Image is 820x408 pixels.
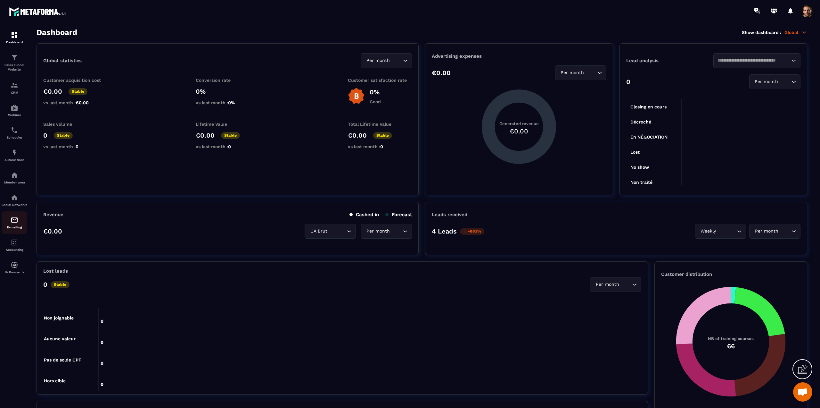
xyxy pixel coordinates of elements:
[630,149,640,155] tspan: Lost
[348,78,412,83] p: Customer satisfaction rate
[2,77,27,99] a: formationformationCRM
[2,203,27,207] p: Social Networks
[43,88,62,95] p: €0.00
[348,132,367,139] p: €0.00
[329,228,345,235] input: Search for option
[43,132,47,139] p: 0
[11,104,18,112] img: automations
[76,100,89,105] span: €0.00
[348,144,412,149] p: vs last month :
[713,53,800,68] div: Search for option
[9,6,67,17] img: logo
[348,88,365,105] img: b-badge-o.b3b20ee6.svg
[11,31,18,39] img: formation
[753,78,780,85] span: Per month
[373,132,392,139] p: Stable
[2,40,27,44] p: Dashboard
[391,57,401,64] input: Search for option
[196,122,260,127] p: Lifetime Value
[630,165,649,170] tspan: No show
[11,81,18,89] img: formation
[432,69,451,77] p: €0.00
[196,78,260,83] p: Conversion rate
[630,134,668,140] tspan: En NÉGOCIATION
[11,171,18,179] img: automations
[11,261,18,269] img: automations
[2,234,27,256] a: accountantaccountantAccounting
[385,212,412,217] p: Forecast
[559,69,586,76] span: Per month
[2,189,27,211] a: social-networksocial-networkSocial Networks
[742,30,781,35] p: Show dashboard :
[630,180,652,185] tspan: Non traité
[196,132,215,139] p: €0.00
[361,53,412,68] div: Search for option
[43,122,107,127] p: Sales volume
[11,126,18,134] img: scheduler
[349,212,379,217] p: Cashed in
[2,158,27,162] p: Automations
[43,227,62,235] p: €0.00
[196,144,260,149] p: vs last month :
[196,88,260,95] p: 0%
[37,28,77,37] h3: Dashboard
[2,122,27,144] a: schedulerschedulerScheduler
[2,225,27,229] p: E-mailing
[555,65,606,80] div: Search for option
[44,336,76,341] tspan: Aucune valeur
[2,136,27,139] p: Scheduler
[348,122,412,127] p: Total Lifetime Value
[43,268,68,274] p: Lost leads
[432,212,467,217] p: Leads received
[11,216,18,224] img: email
[586,69,596,76] input: Search for option
[626,58,713,64] p: Lead analysis
[2,270,27,274] p: IA Prospects
[11,194,18,201] img: social-network
[620,281,631,288] input: Search for option
[793,382,812,402] a: Mở cuộc trò chuyện
[54,132,73,139] p: Stable
[717,57,790,64] input: Search for option
[11,149,18,157] img: automations
[76,144,78,149] span: 0
[784,30,807,35] p: Global
[365,228,391,235] span: Per month
[221,132,240,139] p: Stable
[594,281,620,288] span: Per month
[2,181,27,184] p: Member area
[2,248,27,251] p: Accounting
[780,228,790,235] input: Search for option
[2,99,27,122] a: automationsautomationsWebinar
[43,281,47,288] p: 0
[2,26,27,49] a: formationformationDashboard
[44,315,74,321] tspan: Non joignable
[753,228,780,235] span: Per month
[661,271,800,277] p: Customer distribution
[432,227,457,235] p: 4 Leads
[2,49,27,77] a: formationformationSales Funnel Website
[460,228,484,235] p: -86.7%
[365,57,391,64] span: Per month
[626,78,630,86] p: 0
[717,228,735,235] input: Search for option
[370,99,381,104] p: Good
[590,277,641,292] div: Search for option
[305,224,356,239] div: Search for option
[2,211,27,234] a: emailemailE-mailing
[780,78,790,85] input: Search for option
[228,100,235,105] span: 0%
[69,88,87,95] p: Stable
[11,54,18,61] img: formation
[2,113,27,117] p: Webinar
[2,63,27,72] p: Sales Funnel Website
[695,224,746,239] div: Search for option
[43,100,107,105] p: vs last month :
[432,53,606,59] p: Advertising expenses
[44,378,66,383] tspan: Hors cible
[370,88,381,96] p: 0%
[699,228,717,235] span: Weekly
[2,166,27,189] a: automationsautomationsMember area
[630,104,667,110] tspan: Closing en cours
[309,228,329,235] span: CA Brut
